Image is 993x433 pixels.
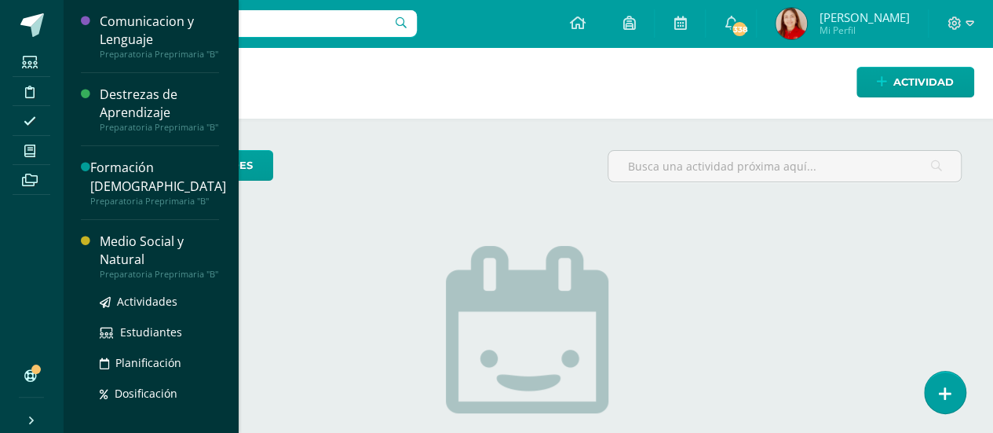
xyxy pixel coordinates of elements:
[893,68,954,97] span: Actividad
[90,196,226,207] div: Preparatoria Preprimaria "B"
[90,159,226,206] a: Formación [DEMOGRAPHIC_DATA]Preparatoria Preprimaria "B"
[100,86,219,133] a: Destrezas de AprendizajePreparatoria Preprimaria "B"
[90,159,226,195] div: Formación [DEMOGRAPHIC_DATA]
[100,13,219,49] div: Comunicacion y Lenguaje
[120,325,182,339] span: Estudiantes
[117,294,177,309] span: Actividades
[819,9,909,25] span: [PERSON_NAME]
[73,10,417,37] input: Busca un usuario...
[100,269,219,280] div: Preparatoria Preprimaria "B"
[100,354,219,372] a: Planificación
[731,20,748,38] span: 338
[100,13,219,60] a: Comunicacion y LenguajePreparatoria Preprimaria "B"
[100,49,219,60] div: Preparatoria Preprimaria "B"
[856,67,974,97] a: Actividad
[100,233,219,280] a: Medio Social y NaturalPreparatoria Preprimaria "B"
[100,233,219,269] div: Medio Social y Natural
[776,8,807,39] img: f6ef89f6e630fc5aca01a047f5a8541d.png
[115,355,181,370] span: Planificación
[115,386,177,401] span: Dosificación
[608,151,961,182] input: Busca una actividad próxima aquí...
[100,86,219,122] div: Destrezas de Aprendizaje
[819,24,909,37] span: Mi Perfil
[100,292,219,310] a: Actividades
[100,384,219,402] a: Dosificación
[82,47,974,119] h1: Actividades
[100,122,219,133] div: Preparatoria Preprimaria "B"
[100,323,219,341] a: Estudiantes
